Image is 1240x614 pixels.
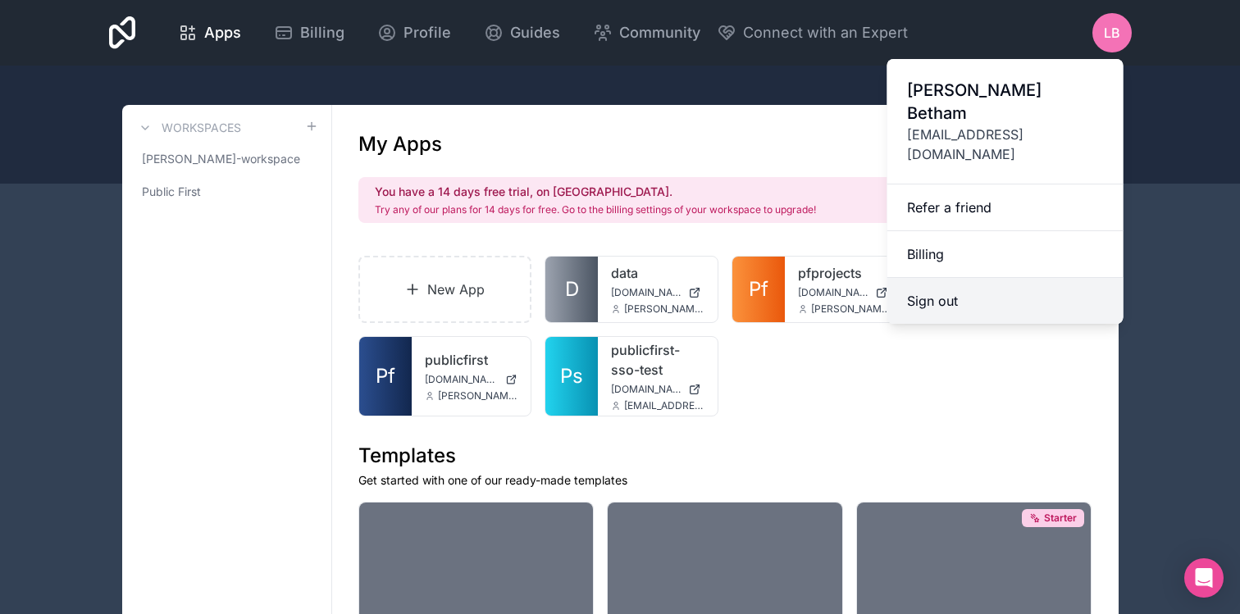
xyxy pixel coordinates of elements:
h1: My Apps [358,131,442,157]
span: Guides [510,21,560,44]
span: [DOMAIN_NAME] [425,373,499,386]
a: Refer a friend [887,184,1124,231]
button: Connect with an Expert [717,21,908,44]
span: D [565,276,579,302]
span: Profile [403,21,451,44]
span: [DOMAIN_NAME] [611,286,682,299]
span: [PERSON_NAME][EMAIL_ADDRESS][DOMAIN_NAME] [624,302,704,316]
a: [DOMAIN_NAME] [425,373,518,386]
a: New App [358,256,532,323]
span: [PERSON_NAME][EMAIL_ADDRESS][DOMAIN_NAME] [438,389,518,403]
span: [DOMAIN_NAME] [798,286,868,299]
span: [PERSON_NAME]-workspace [142,151,300,167]
a: Workspaces [135,118,241,138]
span: LB [1104,23,1120,43]
p: Get started with one of our ready-made templates [358,472,1092,489]
a: Profile [364,15,464,51]
a: Billing [887,231,1124,278]
a: Pf [359,337,412,416]
a: D [545,257,598,322]
a: Apps [165,15,254,51]
a: pfprojects [798,263,891,283]
span: [DOMAIN_NAME] [611,383,682,396]
span: Billing [300,21,344,44]
span: [PERSON_NAME][EMAIL_ADDRESS][DOMAIN_NAME] [811,302,891,316]
a: [DOMAIN_NAME] [611,286,704,299]
span: Apps [204,21,241,44]
span: Pf [749,276,768,302]
a: [PERSON_NAME]-workspace [135,144,318,174]
a: [DOMAIN_NAME] [798,286,891,299]
button: Sign out [887,278,1124,324]
a: Community [580,15,713,51]
h3: Workspaces [162,120,241,136]
a: publicfirst [425,350,518,370]
span: [EMAIL_ADDRESS][DOMAIN_NAME] [624,399,704,412]
a: data [611,263,704,283]
a: Guides [471,15,573,51]
a: Ps [545,337,598,416]
h1: Templates [358,443,1092,469]
a: [DOMAIN_NAME] [611,383,704,396]
span: Community [619,21,700,44]
span: [PERSON_NAME] Betham [907,79,1104,125]
a: Billing [261,15,358,51]
a: Pf [732,257,785,322]
span: [EMAIL_ADDRESS][DOMAIN_NAME] [907,125,1104,164]
span: Ps [560,363,583,389]
a: publicfirst-sso-test [611,340,704,380]
span: Connect with an Expert [743,21,908,44]
span: Public First [142,184,201,200]
div: Open Intercom Messenger [1184,558,1224,598]
span: Starter [1044,512,1077,525]
a: Public First [135,177,318,207]
p: Try any of our plans for 14 days for free. Go to the billing settings of your workspace to upgrade! [375,203,816,216]
h2: You have a 14 days free trial, on [GEOGRAPHIC_DATA]. [375,184,816,200]
span: Pf [376,363,395,389]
